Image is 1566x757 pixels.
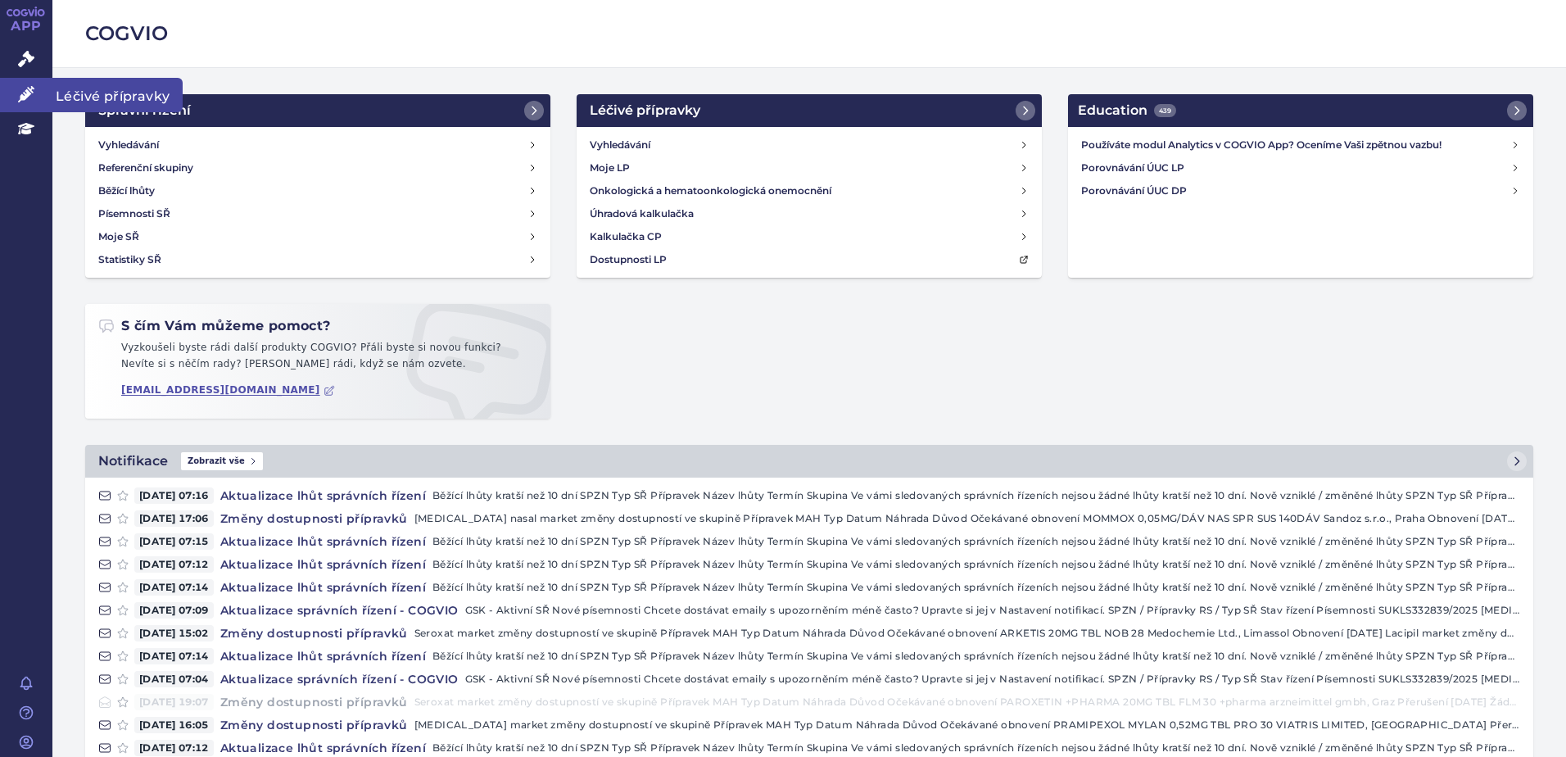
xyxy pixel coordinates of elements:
[214,671,465,687] h4: Aktualizace správních řízení - COGVIO
[98,206,170,222] h4: Písemnosti SŘ
[583,248,1035,271] a: Dostupnosti LP
[214,740,432,756] h4: Aktualizace lhůt správních řízení
[134,625,214,641] span: [DATE] 15:02
[214,717,414,733] h4: Změny dostupnosti přípravků
[577,94,1042,127] a: Léčivé přípravky
[214,625,414,641] h4: Změny dostupnosti přípravků
[134,487,214,504] span: [DATE] 07:16
[92,156,544,179] a: Referenční skupiny
[85,445,1533,478] a: NotifikaceZobrazit vše
[432,533,1520,550] p: Běžící lhůty kratší než 10 dní SPZN Typ SŘ Přípravek Název lhůty Termín Skupina Ve vámi sledovaný...
[414,510,1520,527] p: [MEDICAL_DATA] nasal market změny dostupností ve skupině Přípravek MAH Typ Datum Náhrada Důvod Oč...
[98,160,193,176] h4: Referenční skupiny
[590,183,831,199] h4: Onkologická a hematoonkologická onemocnění
[465,602,1520,619] p: GSK - Aktivní SŘ Nové písemnosti Chcete dostávat emaily s upozorněním méně často? Upravte si jej ...
[1078,101,1176,120] h2: Education
[414,717,1520,733] p: [MEDICAL_DATA] market změny dostupností ve skupině Přípravek MAH Typ Datum Náhrada Důvod Očekávan...
[583,225,1035,248] a: Kalkulačka CP
[432,556,1520,573] p: Běžící lhůty kratší než 10 dní SPZN Typ SŘ Přípravek Název lhůty Termín Skupina Ve vámi sledovaný...
[98,340,537,378] p: Vyzkoušeli byste rádi další produkty COGVIO? Přáli byste si novou funkci? Nevíte si s něčím rady?...
[1075,134,1527,156] a: Používáte modul Analytics v COGVIO App? Oceníme Vaši zpětnou vazbu!
[590,229,662,245] h4: Kalkulačka CP
[432,648,1520,664] p: Běžící lhůty kratší než 10 dní SPZN Typ SŘ Přípravek Název lhůty Termín Skupina Ve vámi sledovaný...
[590,206,694,222] h4: Úhradová kalkulačka
[414,694,1520,710] p: Seroxat market změny dostupností ve skupině Přípravek MAH Typ Datum Náhrada Důvod Očekávané obnov...
[85,20,1533,48] h2: COGVIO
[432,740,1520,756] p: Běžící lhůty kratší než 10 dní SPZN Typ SŘ Přípravek Název lhůty Termín Skupina Ve vámi sledovaný...
[432,579,1520,596] p: Běžící lhůty kratší než 10 dní SPZN Typ SŘ Přípravek Název lhůty Termín Skupina Ve vámi sledovaný...
[98,252,161,268] h4: Statistiky SŘ
[134,579,214,596] span: [DATE] 07:14
[134,671,214,687] span: [DATE] 07:04
[98,137,159,153] h4: Vyhledávání
[92,248,544,271] a: Statistiky SŘ
[134,740,214,756] span: [DATE] 07:12
[98,229,139,245] h4: Moje SŘ
[214,694,414,710] h4: Změny dostupnosti přípravků
[92,202,544,225] a: Písemnosti SŘ
[121,384,335,397] a: [EMAIL_ADDRESS][DOMAIN_NAME]
[583,134,1035,156] a: Vyhledávání
[134,556,214,573] span: [DATE] 07:12
[214,533,432,550] h4: Aktualizace lhůt správních řízení
[181,452,263,470] span: Zobrazit vše
[1081,183,1510,199] h4: Porovnávání ÚUC DP
[1075,156,1527,179] a: Porovnávání ÚUC LP
[214,648,432,664] h4: Aktualizace lhůt správních řízení
[414,625,1520,641] p: Seroxat market změny dostupností ve skupině Přípravek MAH Typ Datum Náhrada Důvod Očekávané obnov...
[214,510,414,527] h4: Změny dostupnosti přípravků
[432,487,1520,504] p: Běžící lhůty kratší než 10 dní SPZN Typ SŘ Přípravek Název lhůty Termín Skupina Ve vámi sledovaný...
[92,179,544,202] a: Běžící lhůty
[1154,104,1176,117] span: 439
[214,602,465,619] h4: Aktualizace správních řízení - COGVIO
[214,556,432,573] h4: Aktualizace lhůt správních řízení
[590,160,630,176] h4: Moje LP
[214,579,432,596] h4: Aktualizace lhůt správních řízení
[465,671,1520,687] p: GSK - Aktivní SŘ Nové písemnosti Chcete dostávat emaily s upozorněním méně často? Upravte si jej ...
[134,533,214,550] span: [DATE] 07:15
[98,317,331,335] h2: S čím Vám můžeme pomoct?
[85,94,550,127] a: Správní řízení
[98,451,168,471] h2: Notifikace
[590,137,650,153] h4: Vyhledávání
[1081,137,1510,153] h4: Používáte modul Analytics v COGVIO App? Oceníme Vaši zpětnou vazbu!
[92,225,544,248] a: Moje SŘ
[1075,179,1527,202] a: Porovnávání ÚUC DP
[134,717,214,733] span: [DATE] 16:05
[134,648,214,664] span: [DATE] 07:14
[134,694,214,710] span: [DATE] 19:07
[92,134,544,156] a: Vyhledávání
[583,202,1035,225] a: Úhradová kalkulačka
[590,101,700,120] h2: Léčivé přípravky
[1068,94,1533,127] a: Education439
[52,78,183,112] span: Léčivé přípravky
[134,510,214,527] span: [DATE] 17:06
[590,252,667,268] h4: Dostupnosti LP
[583,156,1035,179] a: Moje LP
[214,487,432,504] h4: Aktualizace lhůt správních řízení
[134,602,214,619] span: [DATE] 07:09
[1081,160,1510,176] h4: Porovnávání ÚUC LP
[583,179,1035,202] a: Onkologická a hematoonkologická onemocnění
[98,183,155,199] h4: Běžící lhůty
